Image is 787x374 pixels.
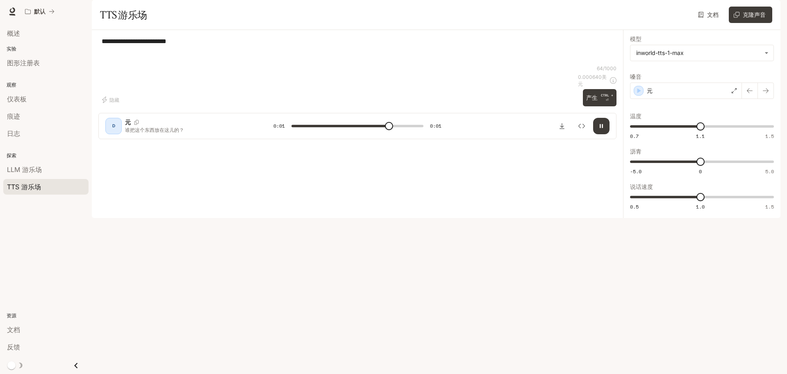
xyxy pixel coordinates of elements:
font: 1.5 [765,203,774,210]
font: 说话速度 [630,183,653,190]
button: 克隆声音 [729,7,772,23]
button: 所有工作区 [21,3,58,20]
div: inworld-tts-1-max [630,45,773,61]
font: 0.000640 [578,74,602,80]
font: 1.1 [696,133,705,140]
font: 0.7 [630,133,639,140]
font: 0:01 [430,122,441,129]
font: 0 [699,168,702,175]
font: 元 [125,119,131,126]
font: 克隆声音 [743,11,766,18]
font: TTS 游乐场 [100,9,147,21]
font: 1.0 [696,203,705,210]
button: 隐藏 [98,93,125,106]
font: 隐藏 [109,97,119,103]
font: 模型 [630,35,641,42]
font: -5.0 [630,168,641,175]
font: 谁把这个东西放在这儿的？ [125,127,184,133]
font: 文档 [707,11,719,18]
font: 沥青 [630,148,641,155]
font: 元 [647,87,653,94]
font: ⏎ [606,98,609,102]
font: CTRL + [601,93,613,97]
font: inworld-tts-1-max [636,49,684,56]
font: D [112,123,115,128]
font: 5.0 [765,168,774,175]
button: 检查 [573,118,590,134]
button: 产生CTRL +⏎ [583,89,616,106]
font: 嗓音 [630,73,641,80]
font: 1.5 [765,133,774,140]
font: 默认 [34,8,45,15]
button: 复制语音ID [131,120,142,125]
font: 美元 [578,74,607,87]
a: 文档 [696,7,722,23]
font: 64/1000 [597,65,616,71]
font: 产生 [586,94,598,101]
font: 0.5 [630,203,639,210]
button: 下载音频 [554,118,570,134]
span: 0:01 [273,122,285,130]
font: 温度 [630,112,641,119]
